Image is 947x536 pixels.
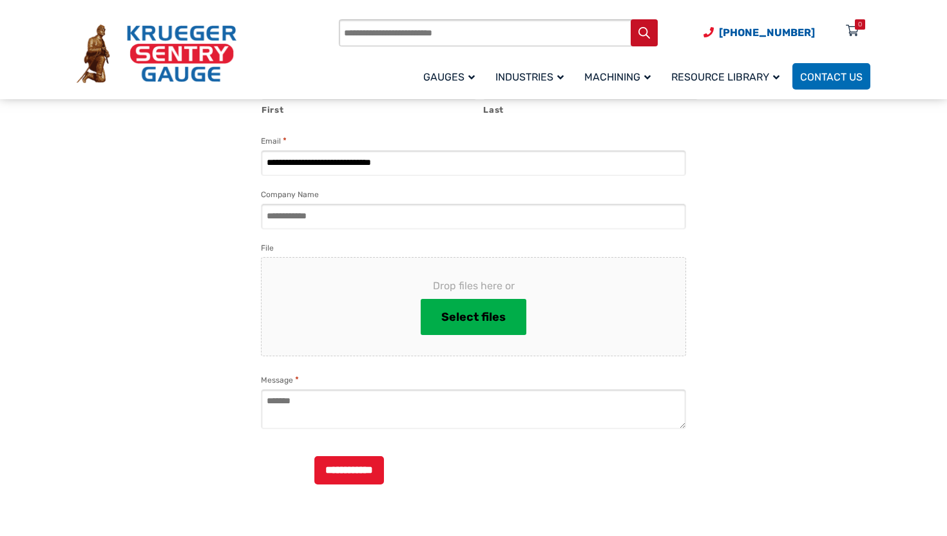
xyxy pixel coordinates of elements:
[664,61,792,91] a: Resource Library
[262,100,477,117] label: First
[584,71,651,83] span: Machining
[703,24,815,41] a: Phone Number (920) 434-8860
[261,135,287,148] label: Email
[261,188,319,201] label: Company Name
[671,71,780,83] span: Resource Library
[858,19,862,30] div: 0
[261,242,274,254] label: File
[282,278,665,294] span: Drop files here or
[423,71,475,83] span: Gauges
[488,61,577,91] a: Industries
[577,61,664,91] a: Machining
[495,71,564,83] span: Industries
[800,71,863,83] span: Contact Us
[792,63,870,90] a: Contact Us
[77,24,236,84] img: Krueger Sentry Gauge
[416,61,488,91] a: Gauges
[483,100,698,117] label: Last
[261,374,299,387] label: Message
[421,299,526,335] button: select files, file
[719,26,815,39] span: [PHONE_NUMBER]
